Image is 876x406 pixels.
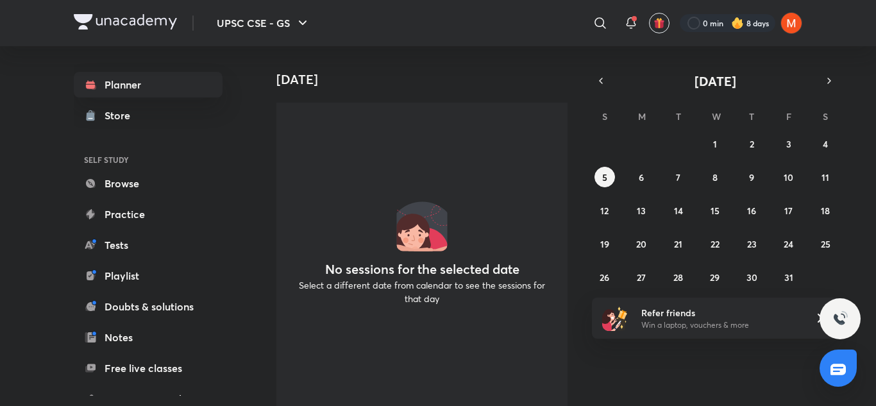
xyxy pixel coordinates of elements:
button: October 9, 2025 [741,167,762,187]
a: Free live classes [74,355,223,381]
h6: SELF STUDY [74,149,223,171]
abbr: October 21, 2025 [674,238,682,250]
abbr: Saturday [823,110,828,123]
button: October 13, 2025 [631,200,652,221]
p: Select a different date from calendar to see the sessions for that day [292,278,552,305]
abbr: October 15, 2025 [711,205,720,217]
button: October 24, 2025 [779,233,799,254]
abbr: October 13, 2025 [637,205,646,217]
abbr: October 11, 2025 [821,171,829,183]
a: Playlist [74,263,223,289]
img: Farhana Solanki [780,12,802,34]
button: October 23, 2025 [741,233,762,254]
h6: Refer friends [641,306,799,319]
button: October 12, 2025 [594,200,615,221]
button: October 8, 2025 [705,167,725,187]
abbr: October 17, 2025 [784,205,793,217]
abbr: October 1, 2025 [713,138,717,150]
abbr: October 4, 2025 [823,138,828,150]
abbr: October 12, 2025 [600,205,609,217]
abbr: October 26, 2025 [600,271,609,283]
button: October 25, 2025 [815,233,836,254]
button: October 18, 2025 [815,200,836,221]
a: Browse [74,171,223,196]
abbr: October 3, 2025 [786,138,791,150]
div: Store [105,108,138,123]
button: October 3, 2025 [779,133,799,154]
abbr: October 29, 2025 [710,271,720,283]
h4: [DATE] [276,72,578,87]
a: Planner [74,72,223,97]
abbr: October 30, 2025 [746,271,757,283]
abbr: October 9, 2025 [749,171,754,183]
button: October 5, 2025 [594,167,615,187]
img: avatar [653,17,665,29]
button: October 17, 2025 [779,200,799,221]
p: Win a laptop, vouchers & more [641,319,799,331]
a: Practice [74,201,223,227]
abbr: October 27, 2025 [637,271,646,283]
abbr: October 28, 2025 [673,271,683,283]
abbr: October 10, 2025 [784,171,793,183]
button: October 14, 2025 [668,200,689,221]
button: October 21, 2025 [668,233,689,254]
button: October 26, 2025 [594,267,615,287]
abbr: Wednesday [712,110,721,123]
abbr: October 23, 2025 [747,238,757,250]
button: UPSC CSE - GS [209,10,318,36]
h4: No sessions for the selected date [325,262,519,277]
abbr: Tuesday [676,110,681,123]
img: streak [731,17,744,30]
abbr: October 20, 2025 [636,238,646,250]
button: [DATE] [610,72,820,90]
abbr: Friday [786,110,791,123]
button: October 7, 2025 [668,167,689,187]
abbr: October 19, 2025 [600,238,609,250]
button: October 4, 2025 [815,133,836,154]
a: Store [74,103,223,128]
abbr: October 22, 2025 [711,238,720,250]
abbr: October 2, 2025 [750,138,754,150]
abbr: Sunday [602,110,607,123]
button: October 31, 2025 [779,267,799,287]
abbr: Thursday [749,110,754,123]
abbr: October 16, 2025 [747,205,756,217]
abbr: October 7, 2025 [676,171,680,183]
img: ttu [832,311,848,326]
img: referral [602,305,628,331]
button: October 16, 2025 [741,200,762,221]
button: October 6, 2025 [631,167,652,187]
abbr: October 5, 2025 [602,171,607,183]
button: October 11, 2025 [815,167,836,187]
a: Tests [74,232,223,258]
a: Notes [74,325,223,350]
button: October 29, 2025 [705,267,725,287]
button: October 2, 2025 [741,133,762,154]
img: Company Logo [74,14,177,30]
abbr: October 31, 2025 [784,271,793,283]
button: October 22, 2025 [705,233,725,254]
button: October 15, 2025 [705,200,725,221]
button: October 20, 2025 [631,233,652,254]
button: October 27, 2025 [631,267,652,287]
abbr: Monday [638,110,646,123]
abbr: October 8, 2025 [712,171,718,183]
button: avatar [649,13,670,33]
button: October 19, 2025 [594,233,615,254]
abbr: October 6, 2025 [639,171,644,183]
abbr: October 25, 2025 [821,238,830,250]
abbr: October 14, 2025 [674,205,683,217]
button: October 28, 2025 [668,267,689,287]
span: [DATE] [695,72,736,90]
button: October 30, 2025 [741,267,762,287]
abbr: October 18, 2025 [821,205,830,217]
a: Doubts & solutions [74,294,223,319]
button: October 1, 2025 [705,133,725,154]
a: Company Logo [74,14,177,33]
img: No events [396,200,448,251]
button: October 10, 2025 [779,167,799,187]
abbr: October 24, 2025 [784,238,793,250]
